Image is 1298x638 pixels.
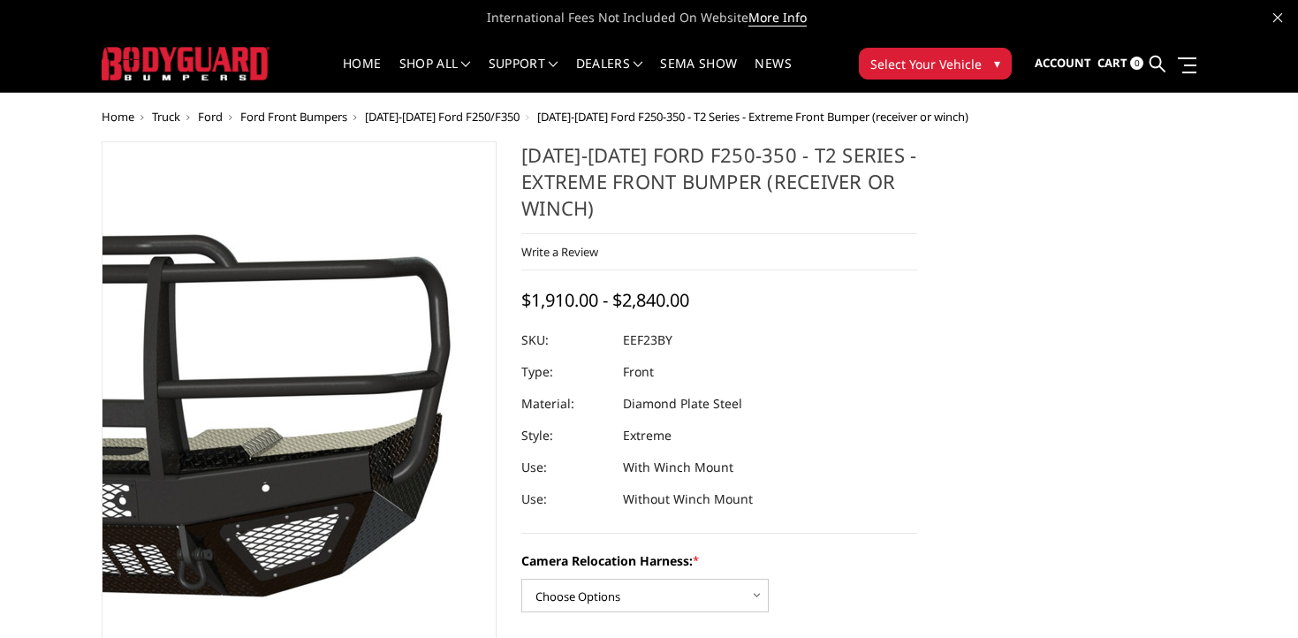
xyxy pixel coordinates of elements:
span: $1,910.00 - $2,840.00 [521,288,689,312]
a: Write a Review [521,244,598,260]
img: BODYGUARD BUMPERS [102,47,269,80]
a: Home [343,57,381,92]
dt: Type: [521,356,610,388]
dt: Use: [521,452,610,483]
span: [DATE]-[DATE] Ford F250-350 - T2 Series - Extreme Front Bumper (receiver or winch) [537,109,968,125]
span: Select Your Vehicle [870,55,982,73]
h1: [DATE]-[DATE] Ford F250-350 - T2 Series - Extreme Front Bumper (receiver or winch) [521,141,917,234]
span: ▾ [994,54,1000,72]
a: Ford Front Bumpers [240,109,347,125]
dd: With Winch Mount [623,452,733,483]
iframe: Chat Widget [1210,553,1298,638]
dd: Without Winch Mount [623,483,753,515]
dt: SKU: [521,324,610,356]
a: shop all [399,57,471,92]
a: SEMA Show [660,57,737,92]
dd: Extreme [623,420,672,452]
a: Account [1035,40,1091,87]
dt: Style: [521,420,610,452]
a: [DATE]-[DATE] Ford F250/F350 [365,109,520,125]
dt: Use: [521,483,610,515]
a: Cart 0 [1097,40,1143,87]
a: Truck [152,109,180,125]
span: Cart [1097,55,1127,71]
a: Ford [198,109,223,125]
dd: EEF23BY [623,324,672,356]
dt: Material: [521,388,610,420]
a: More Info [748,9,807,27]
a: Dealers [576,57,643,92]
dd: Diamond Plate Steel [623,388,742,420]
a: News [755,57,791,92]
span: Account [1035,55,1091,71]
dd: Front [623,356,654,388]
label: Camera Relocation Harness: [521,551,917,570]
a: Support [489,57,558,92]
span: 0 [1130,57,1143,70]
button: Select Your Vehicle [859,48,1012,80]
a: Home [102,109,134,125]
